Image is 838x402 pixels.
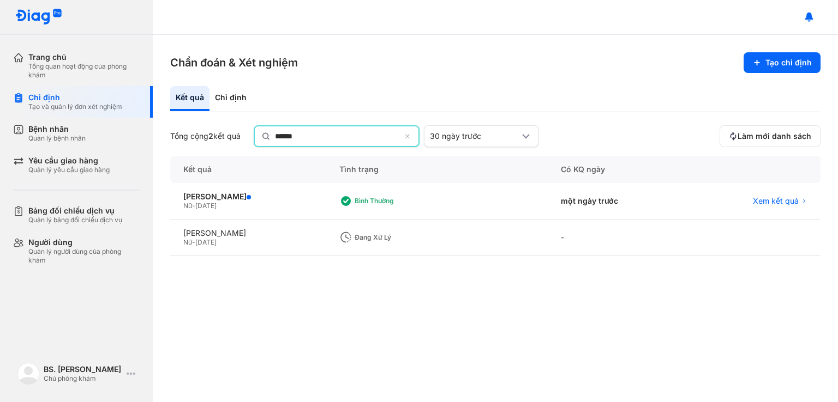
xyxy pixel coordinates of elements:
div: - [548,220,686,256]
div: Chỉ định [28,93,122,102]
button: Làm mới danh sách [720,125,821,147]
div: Quản lý bệnh nhân [28,134,86,143]
div: BS. [PERSON_NAME] [44,364,122,374]
div: Chủ phòng khám [44,374,122,383]
div: Bảng đối chiếu dịch vụ [28,206,122,216]
div: Quản lý người dùng của phòng khám [28,247,140,265]
div: Tổng cộng kết quả [170,131,241,141]
span: Nữ [183,238,192,246]
span: Nữ [183,202,192,210]
img: logo [15,9,62,26]
img: logo [17,363,39,385]
div: một ngày trước [548,183,686,220]
div: [PERSON_NAME] [183,192,313,202]
span: Làm mới danh sách [738,131,811,141]
div: 30 ngày trước [430,131,519,141]
div: Tổng quan hoạt động của phòng khám [28,62,140,80]
h3: Chẩn đoán & Xét nghiệm [170,55,298,70]
button: Tạo chỉ định [744,52,821,73]
div: Tạo và quản lý đơn xét nghiệm [28,102,122,111]
div: Bình thường [355,197,442,205]
div: Quản lý bảng đối chiếu dịch vụ [28,216,122,224]
div: Chỉ định [209,86,252,111]
div: [PERSON_NAME] [183,228,313,238]
div: Tình trạng [326,156,548,183]
div: Có KQ ngày [548,156,686,183]
span: - [192,238,195,246]
div: Người dùng [28,237,140,247]
span: - [192,202,195,210]
div: Quản lý yêu cầu giao hàng [28,166,110,174]
div: Bệnh nhân [28,124,86,134]
span: [DATE] [195,202,217,210]
div: Đang xử lý [355,233,442,242]
span: 2 [208,131,213,141]
span: [DATE] [195,238,217,246]
div: Kết quả [170,86,209,111]
div: Trang chủ [28,52,140,62]
div: Yêu cầu giao hàng [28,156,110,166]
div: Kết quả [170,156,326,183]
span: Xem kết quả [753,196,799,206]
